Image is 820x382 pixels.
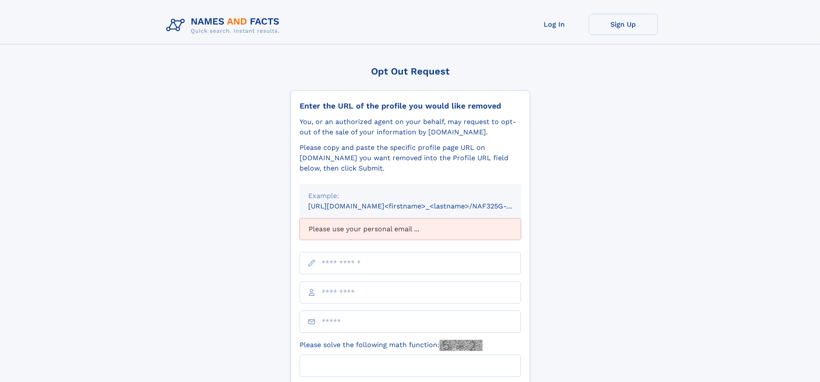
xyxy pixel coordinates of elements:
a: Sign Up [589,14,658,35]
div: Enter the URL of the profile you would like removed [300,101,521,111]
label: Please solve the following math function: [300,340,483,351]
small: [URL][DOMAIN_NAME]<firstname>_<lastname>/NAF325G-xxxxxxxx [308,202,537,210]
div: Please copy and paste the specific profile page URL on [DOMAIN_NAME] you want removed into the Pr... [300,143,521,174]
img: Logo Names and Facts [163,14,287,37]
div: Example: [308,191,512,201]
div: You, or an authorized agent on your behalf, may request to opt-out of the sale of your informatio... [300,117,521,137]
a: Log In [520,14,589,35]
div: Please use your personal email ... [300,218,521,240]
div: Opt Out Request [291,66,530,77]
